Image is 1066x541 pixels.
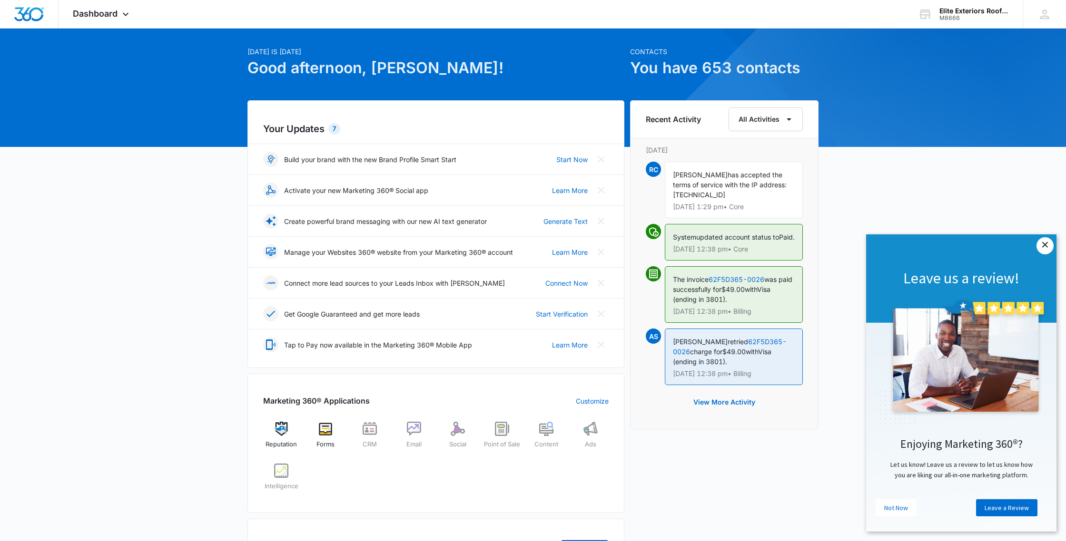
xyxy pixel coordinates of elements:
a: Generate Text [543,216,588,226]
p: Get Google Guaranteed and get more leads [284,309,420,319]
span: Ads [585,440,596,449]
span: Email [406,440,422,449]
button: Close [593,244,609,260]
p: Activate your new Marketing 360® Social app [284,185,428,195]
a: Content [528,422,565,456]
span: [TECHNICAL_ID] [673,191,725,199]
a: Learn More [552,340,588,350]
span: The invoice [673,275,709,283]
span: $49.00 [722,348,746,356]
span: Reputation [266,440,297,449]
span: charge for [690,348,722,356]
a: Learn More [552,185,588,195]
p: [DATE] 12:38 pm • Billing [673,370,795,377]
span: AS [646,328,661,344]
span: with [745,285,757,293]
span: [PERSON_NAME] [673,171,728,179]
a: Customize [576,396,609,406]
a: Email [395,422,432,456]
span: updated account status to [696,233,779,241]
h1: You have 653 contacts [630,57,819,79]
p: Create powerful brand messaging with our new AI text generator [284,216,487,226]
p: [DATE] 12:38 pm • Core [673,246,795,252]
p: [DATE] [646,145,803,155]
h1: Good afternoon, [PERSON_NAME]! [247,57,624,79]
button: Close [593,275,609,290]
span: retried [728,338,748,346]
p: Manage your Websites 360® website from your Marketing 360® account [284,247,513,257]
span: Social [449,440,466,449]
a: Start Verification [536,309,588,319]
div: account id [939,15,1009,21]
a: Ads [572,422,609,456]
div: account name [939,7,1009,15]
p: [DATE] is [DATE] [247,47,624,57]
a: Connect Now [545,278,588,288]
a: Forms [307,422,344,456]
span: Content [534,440,558,449]
p: Build your brand with the new Brand Profile Smart Start [284,155,456,164]
button: All Activities [729,107,803,131]
p: Tap to Pay now available in the Marketing 360® Mobile App [284,340,472,350]
iframe: To enrich screen reader interactions, please activate Accessibility in Grammarly extension settings [866,234,1056,531]
span: [PERSON_NAME] [673,338,728,346]
span: has accepted the terms of service with the IP address: [673,171,787,189]
button: Close [593,183,609,198]
a: Start Now [556,155,588,164]
span: $49.00 [721,285,745,293]
div: 7 [328,123,340,135]
a: Reputation [263,422,300,456]
p: Contacts [630,47,819,57]
button: Close [593,213,609,229]
p: [DATE] 12:38 pm • Billing [673,308,795,315]
a: 62F5D365-0026 [709,275,764,283]
span: with [746,348,758,356]
span: Point of Sale [484,440,520,449]
h2: Your Updates [263,122,609,136]
p: [DATE] 1:29 pm • Core [673,203,795,210]
h2: Marketing 360® Applications [263,395,370,406]
button: Close [593,337,609,352]
a: Learn More [552,247,588,257]
span: RC [646,162,661,177]
a: Social [440,422,476,456]
span: Forms [316,440,335,449]
a: CRM [352,422,388,456]
button: Close [593,306,609,321]
span: Paid. [779,233,795,241]
button: View More Activity [684,391,765,414]
a: Point of Sale [484,422,521,456]
a: Intelligence [263,464,300,498]
span: Intelligence [265,482,298,491]
h6: Recent Activity [646,114,701,125]
span: Dashboard [73,9,118,19]
button: Close [593,152,609,167]
span: System [673,233,696,241]
p: Connect more lead sources to your Leads Inbox with [PERSON_NAME] [284,278,505,288]
span: CRM [363,440,377,449]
